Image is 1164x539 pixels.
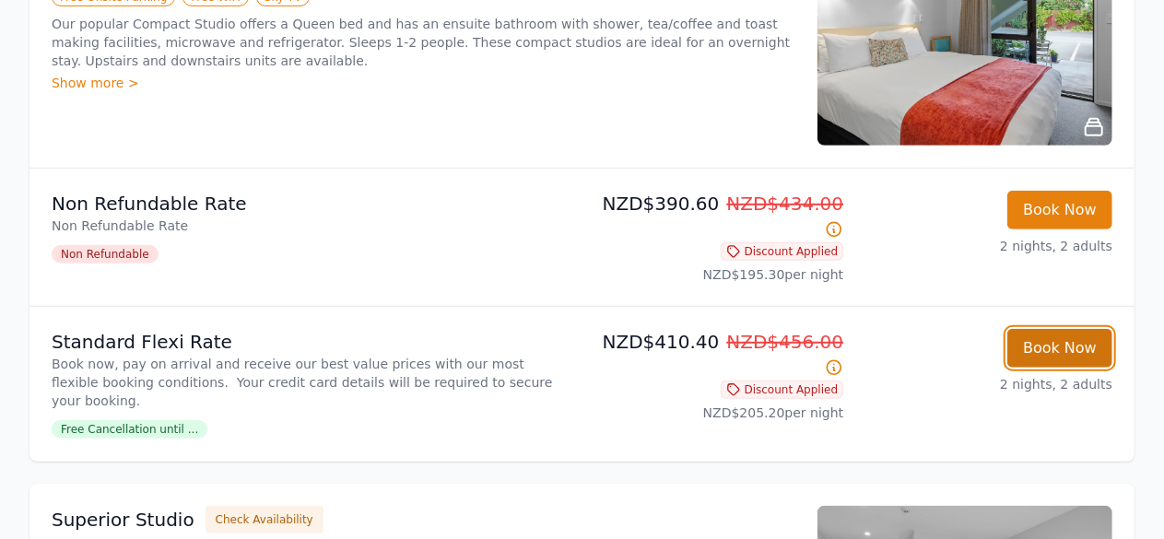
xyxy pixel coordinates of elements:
[52,217,575,235] p: Non Refundable Rate
[206,506,323,533] button: Check Availability
[858,237,1112,255] p: 2 nights, 2 adults
[52,245,159,264] span: Non Refundable
[590,265,844,284] p: NZD$195.30 per night
[721,242,844,261] span: Discount Applied
[858,375,1112,393] p: 2 nights, 2 adults
[52,329,575,355] p: Standard Flexi Rate
[1007,191,1112,229] button: Book Now
[1007,329,1112,368] button: Book Now
[52,507,194,533] h3: Superior Studio
[726,193,843,215] span: NZD$434.00
[726,331,843,353] span: NZD$456.00
[721,381,844,399] span: Discount Applied
[590,404,844,422] p: NZD$205.20 per night
[52,191,575,217] p: Non Refundable Rate
[590,329,844,381] p: NZD$410.40
[52,420,207,439] span: Free Cancellation until ...
[52,74,795,92] div: Show more >
[52,355,575,410] p: Book now, pay on arrival and receive our best value prices with our most flexible booking conditi...
[52,15,795,70] p: Our popular Compact Studio offers a Queen bed and has an ensuite bathroom with shower, tea/coffee...
[590,191,844,242] p: NZD$390.60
